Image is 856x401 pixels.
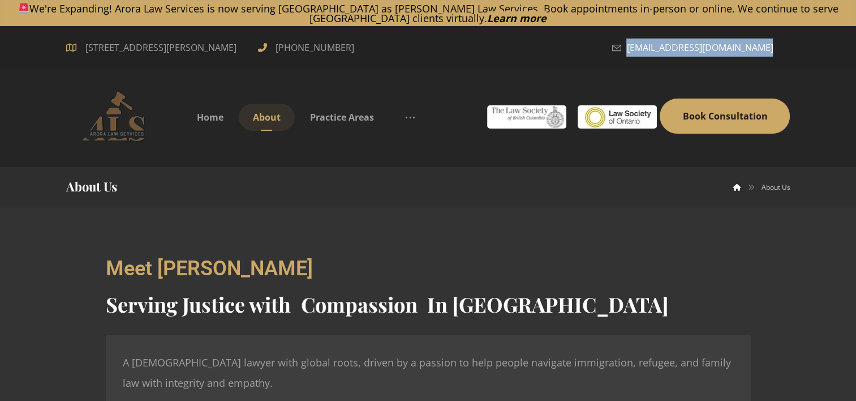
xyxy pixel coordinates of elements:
b: Compassion [301,290,418,318]
span: Book Consultation [682,110,767,122]
span: [STREET_ADDRESS][PERSON_NAME] [81,39,241,57]
a: About [239,104,295,131]
span: [EMAIL_ADDRESS][DOMAIN_NAME] [626,39,773,57]
span: Serving Justice with [106,291,291,318]
span: Practice Areas [310,111,374,123]
h2: Meet [PERSON_NAME] [106,258,751,279]
a: Arora Law Services [733,182,741,192]
a: Book Consultation [660,99,790,134]
span: About [253,111,281,123]
img: # [578,105,657,129]
span: In [GEOGRAPHIC_DATA] [427,291,669,318]
p: We're Expanding! Arora Law Services is now serving [GEOGRAPHIC_DATA] as [PERSON_NAME] Law Service... [1,3,855,23]
a: Home [183,104,238,131]
a: Advocate (IN) | Barrister (CA) | Solicitor | Notary Public [66,91,168,142]
img: # [487,105,566,129]
a: More links [389,104,431,131]
span: Home [197,111,223,123]
a: Learn more [487,11,547,25]
h1: About Us [66,178,117,195]
span: [PHONE_NUMBER] [273,39,357,57]
img: 🚨 [19,3,29,14]
a: [STREET_ADDRESS][PERSON_NAME] [66,40,241,53]
a: Practice Areas [296,104,388,131]
p: A [DEMOGRAPHIC_DATA] lawyer with global roots, driven by a passion to help people navigate immigr... [123,352,734,393]
a: [PHONE_NUMBER] [258,40,357,53]
img: Arora Law Services [66,91,168,142]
